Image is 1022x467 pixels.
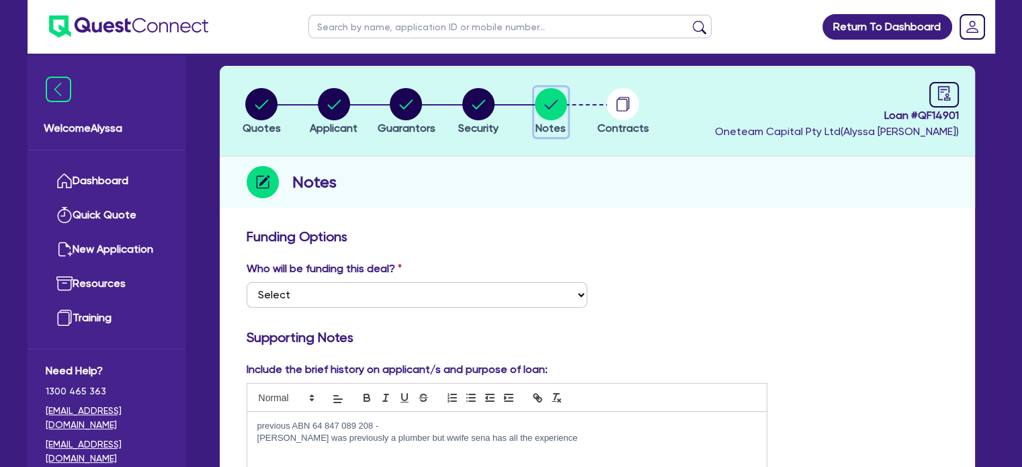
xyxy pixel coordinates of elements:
label: Who will be funding this deal? [247,261,402,277]
a: New Application [46,232,167,267]
button: Security [458,87,499,137]
span: Guarantors [377,122,435,134]
img: quick-quote [56,207,73,223]
h2: Notes [292,170,337,194]
span: Applicant [310,122,357,134]
span: Notes [536,122,566,134]
button: Notes [534,87,568,137]
span: Need Help? [46,363,167,379]
img: quest-connect-logo-blue [49,15,208,38]
a: Training [46,301,167,335]
a: [EMAIL_ADDRESS][DOMAIN_NAME] [46,437,167,466]
img: icon-menu-close [46,77,71,102]
p: [PERSON_NAME] was previously a plumber but wwife sena has all the experience [257,432,757,444]
button: Applicant [309,87,358,137]
span: 1300 465 363 [46,384,167,398]
h3: Funding Options [247,228,948,245]
button: Guarantors [376,87,435,137]
span: Quotes [243,122,281,134]
a: Dropdown toggle [955,9,990,44]
p: previous ABN 64 847 089 208 - [257,420,757,432]
h3: Supporting Notes [247,329,948,345]
img: step-icon [247,166,279,198]
span: Contracts [597,122,649,134]
span: audit [937,86,951,101]
a: Resources [46,267,167,301]
a: Quick Quote [46,198,167,232]
a: Dashboard [46,164,167,198]
a: [EMAIL_ADDRESS][DOMAIN_NAME] [46,404,167,432]
label: Include the brief history on applicant/s and purpose of loan: [247,362,548,378]
span: Welcome Alyssa [44,120,169,136]
input: Search by name, application ID or mobile number... [308,15,712,38]
img: resources [56,275,73,292]
span: Security [458,122,499,134]
span: Oneteam Capital Pty Ltd ( Alyssa [PERSON_NAME] ) [715,125,959,138]
a: Return To Dashboard [822,14,952,40]
button: Contracts [597,87,650,137]
img: training [56,310,73,326]
img: new-application [56,241,73,257]
a: audit [929,82,959,108]
button: Quotes [242,87,282,137]
span: Loan # QF14901 [715,108,959,124]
